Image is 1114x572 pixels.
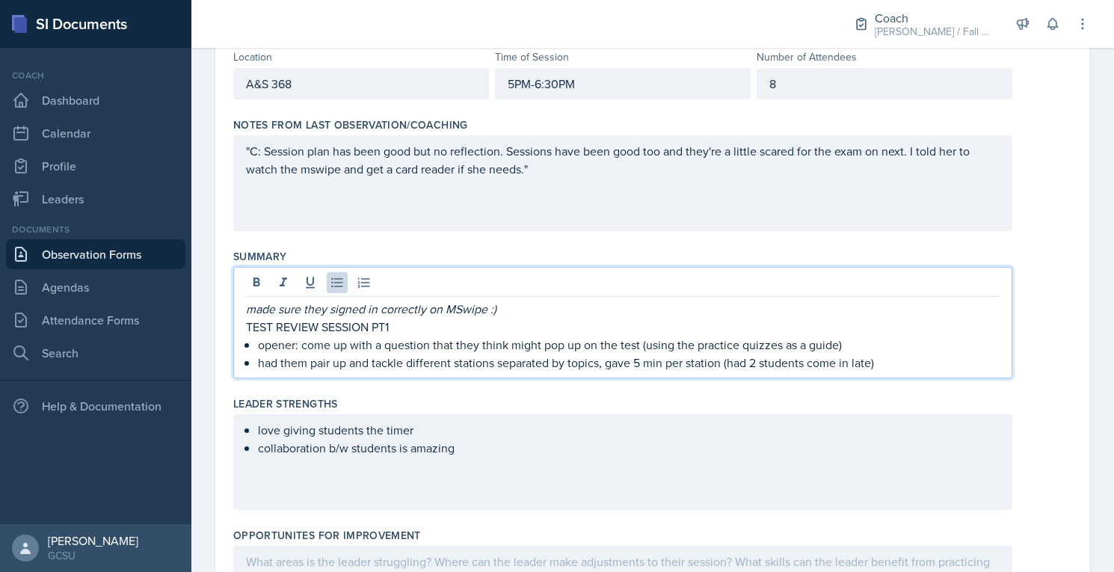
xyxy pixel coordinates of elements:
a: Dashboard [6,85,185,115]
div: Help & Documentation [6,391,185,421]
p: had them pair up and tackle different stations separated by topics, gave 5 min per station (had 2... [258,354,1000,372]
div: Coach [875,9,994,27]
div: Location [233,49,489,65]
a: Attendance Forms [6,305,185,335]
p: "C: Session plan has been good but no reflection. Sessions have been good too and they're a littl... [246,142,1000,178]
p: collaboration b/w students is amazing [258,439,1000,457]
div: Time of Session [495,49,751,65]
a: Calendar [6,118,185,148]
a: Profile [6,151,185,181]
div: [PERSON_NAME] / Fall 2025 [875,24,994,40]
em: made sure they signed in correctly on MSwipe :) [246,301,496,317]
a: Search [6,338,185,368]
a: Leaders [6,184,185,214]
p: A&S 368 [246,75,476,93]
p: opener: come up with a question that they think might pop up on the test (using the practice quiz... [258,336,1000,354]
p: TEST REVIEW SESSION PT1 [246,318,1000,336]
p: love giving students the timer [258,421,1000,439]
a: Agendas [6,272,185,302]
label: Opportunites for Improvement [233,528,421,543]
p: 5PM-6:30PM [508,75,738,93]
div: Coach [6,69,185,82]
div: GCSU [48,548,138,563]
label: Notes From Last Observation/Coaching [233,117,468,132]
p: 8 [769,75,1000,93]
a: Observation Forms [6,239,185,269]
label: Leader Strengths [233,396,338,411]
div: Documents [6,223,185,236]
label: Summary [233,249,286,264]
div: [PERSON_NAME] [48,533,138,548]
div: Number of Attendees [757,49,1012,65]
